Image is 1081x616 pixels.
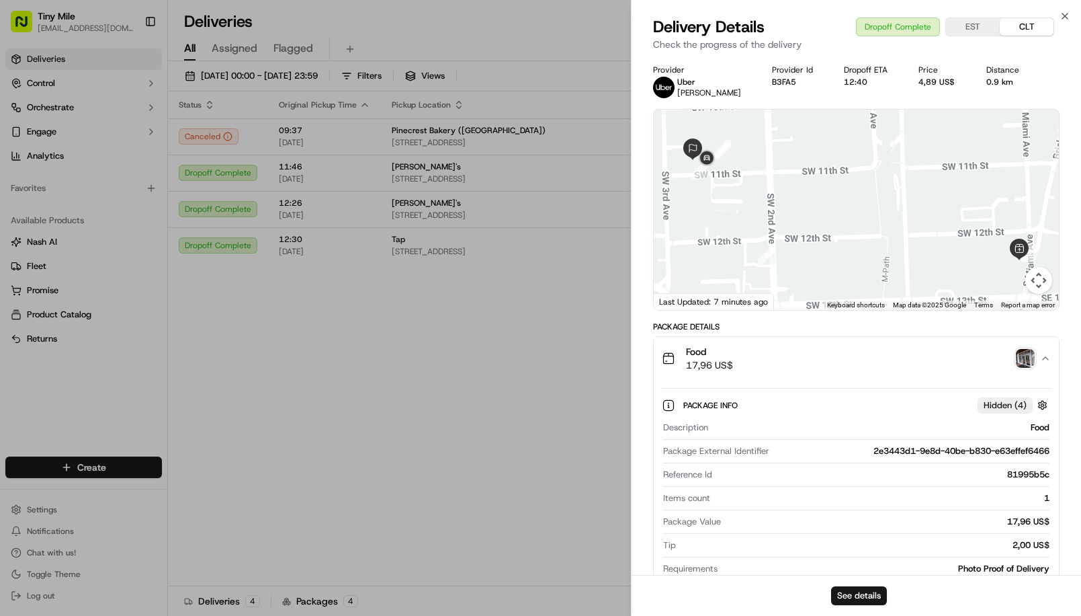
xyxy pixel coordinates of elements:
[663,492,710,504] span: Items count
[677,87,741,98] span: [PERSON_NAME]
[831,586,887,605] button: See details
[663,422,708,434] span: Description
[844,77,897,87] div: 12:40
[683,400,740,411] span: Package Info
[714,422,1049,434] div: Food
[653,321,1060,332] div: Package Details
[663,516,721,528] span: Package Value
[893,301,966,309] span: Map data ©2025 Google
[691,161,709,179] div: 7
[663,469,712,481] span: Reference Id
[772,77,796,87] button: B3FA5
[974,301,993,309] a: Terms (opens in new tab)
[653,16,765,38] span: Delivery Details
[686,358,733,372] span: 17,96 US$
[986,65,1029,75] div: Distance
[1021,245,1039,262] div: 2
[663,539,676,551] span: Tip
[663,563,718,575] span: Requirements
[726,516,1049,528] div: 17,96 US$
[677,77,741,87] p: Uber
[654,380,1059,599] div: Food17,96 US$photo_proof_of_delivery image
[654,337,1059,380] button: Food17,96 US$photo_proof_of_delivery image
[657,293,701,310] a: Open this area in Google Maps (opens a new window)
[1055,146,1072,163] div: 1
[714,142,731,159] div: 6
[681,539,1049,551] div: 2,00 US$
[654,293,774,310] div: Last Updated: 7 minutes ago
[986,77,1029,87] div: 0.9 km
[663,445,769,457] span: Package External Identifier
[723,563,1049,575] div: Photo Proof of Delivery
[657,293,701,310] img: Google
[918,77,964,87] div: 4,89 US$
[686,345,733,358] span: Food
[653,65,750,75] div: Provider
[1000,18,1053,36] button: CLT
[1001,301,1055,309] a: Report a map error
[772,65,822,75] div: Provider Id
[653,77,675,98] img: uber-new-logo.jpeg
[978,397,1051,414] button: Hidden (4)
[827,301,885,310] button: Keyboard shortcuts
[758,247,775,264] div: 4
[718,469,1049,481] div: 81995b5c
[1016,349,1035,368] img: photo_proof_of_delivery image
[918,65,964,75] div: Price
[984,399,1027,412] span: Hidden ( 4 )
[653,38,1060,51] p: Check the progress of the delivery
[716,492,1049,504] div: 1
[775,445,1049,457] div: 2e3443d1-9e8d-40be-b830-e63effef6466
[844,65,897,75] div: Dropoff ETA
[1025,267,1052,294] button: Map camera controls
[714,140,731,157] div: 5
[1058,281,1076,299] div: 3
[946,18,1000,36] button: EST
